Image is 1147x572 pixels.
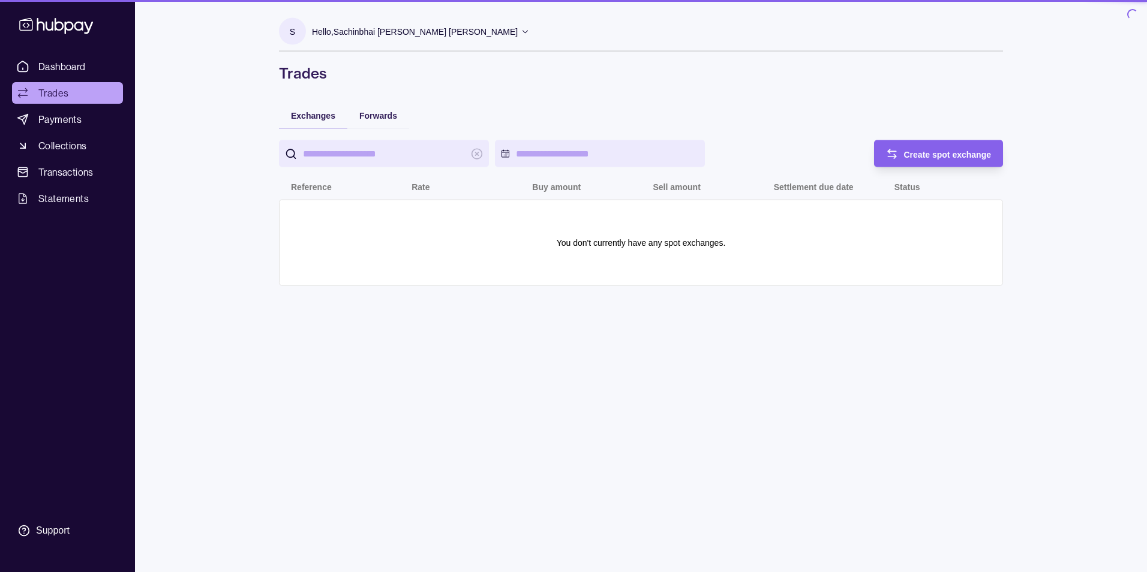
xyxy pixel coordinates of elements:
[38,59,86,74] span: Dashboard
[38,191,89,206] span: Statements
[303,140,465,167] input: search
[291,111,335,121] span: Exchanges
[359,111,397,121] span: Forwards
[12,135,123,156] a: Collections
[279,64,1003,83] h1: Trades
[894,182,920,192] p: Status
[557,236,726,249] p: You don't currently have any spot exchanges.
[38,165,94,179] span: Transactions
[12,56,123,77] a: Dashboard
[36,524,70,537] div: Support
[904,149,992,159] span: Create spot exchange
[38,86,68,100] span: Trades
[532,182,581,192] p: Buy amount
[38,139,86,153] span: Collections
[874,140,1004,167] button: Create spot exchange
[290,25,295,38] p: S
[412,182,430,192] p: Rate
[12,161,123,183] a: Transactions
[291,182,332,192] p: Reference
[38,112,82,127] span: Payments
[12,518,123,543] a: Support
[12,82,123,104] a: Trades
[12,188,123,209] a: Statements
[312,25,518,38] p: Hello, Sachinbhai [PERSON_NAME] [PERSON_NAME]
[653,182,700,192] p: Sell amount
[774,182,854,192] p: Settlement due date
[12,109,123,130] a: Payments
